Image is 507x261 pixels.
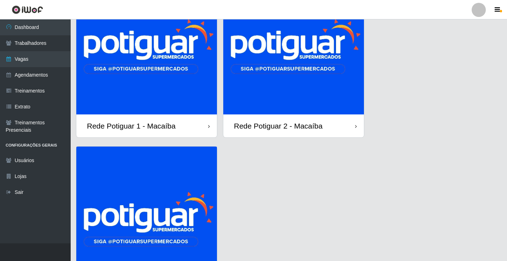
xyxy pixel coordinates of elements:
[87,121,176,130] div: Rede Potiguar 1 - Macaíba
[12,5,43,14] img: CoreUI Logo
[234,121,323,130] div: Rede Potiguar 2 - Macaíba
